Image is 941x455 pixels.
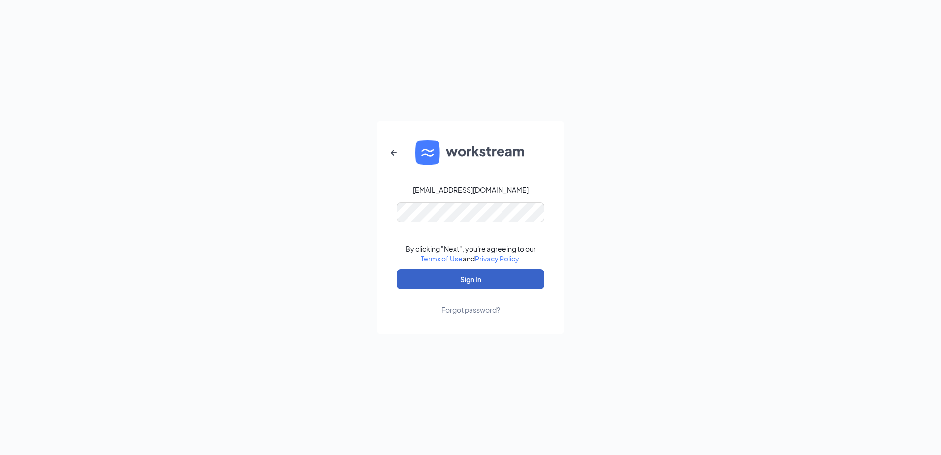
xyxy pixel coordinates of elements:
[413,185,529,195] div: [EMAIL_ADDRESS][DOMAIN_NAME]
[415,140,526,165] img: WS logo and Workstream text
[475,254,519,263] a: Privacy Policy
[406,244,536,263] div: By clicking "Next", you're agreeing to our and .
[441,289,500,315] a: Forgot password?
[421,254,463,263] a: Terms of Use
[397,269,544,289] button: Sign In
[382,141,406,164] button: ArrowLeftNew
[441,305,500,315] div: Forgot password?
[388,147,400,159] svg: ArrowLeftNew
